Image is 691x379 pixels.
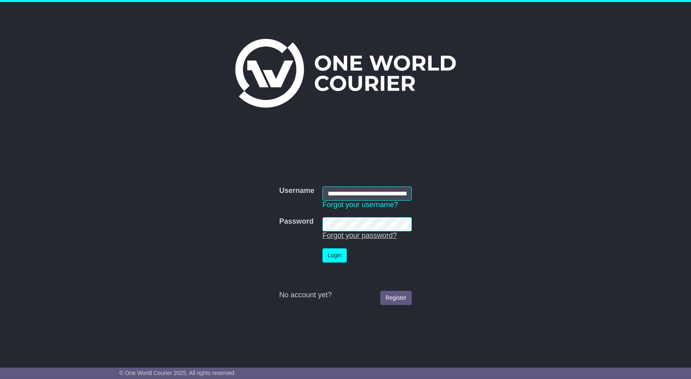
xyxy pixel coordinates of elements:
button: Login [322,248,347,263]
label: Password [279,217,314,226]
span: © One World Courier 2025. All rights reserved. [119,370,236,376]
div: No account yet? [279,291,412,300]
a: Forgot your username? [322,201,398,209]
label: Username [279,186,314,195]
a: Register [380,291,412,305]
img: One World [235,39,456,108]
a: Forgot your password? [322,231,397,239]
